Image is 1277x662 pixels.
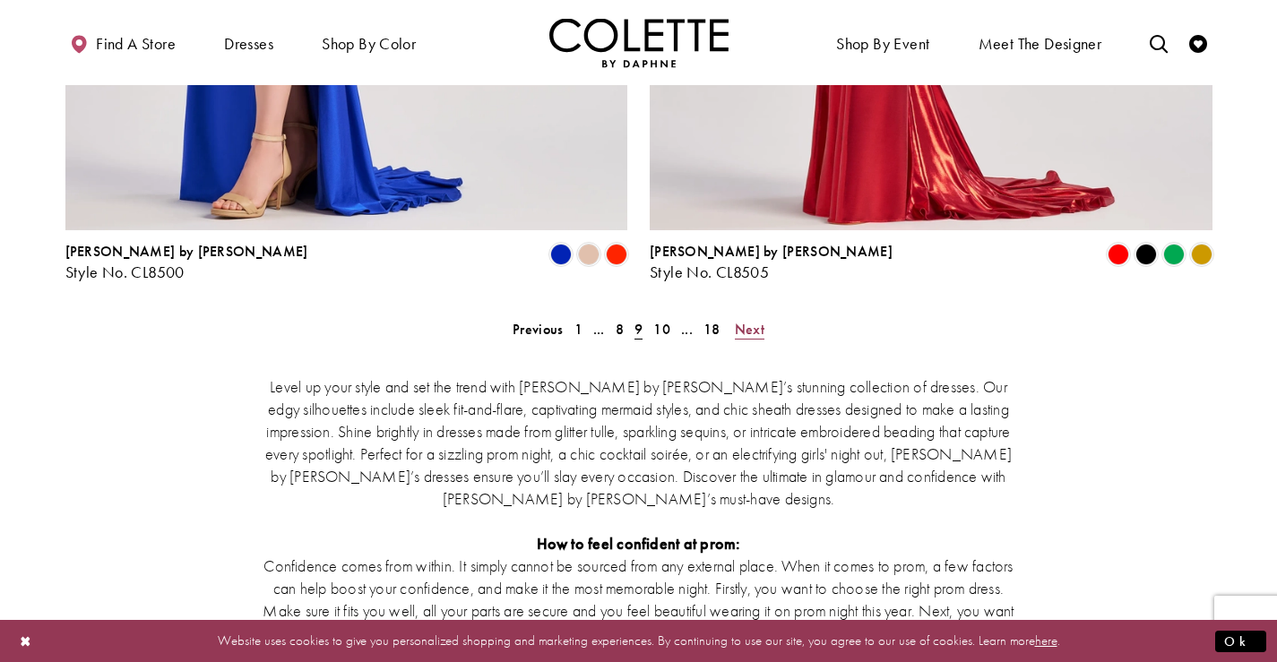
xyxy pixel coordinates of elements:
[729,316,770,342] a: Next Page
[588,316,610,342] a: ...
[513,320,563,339] span: Previous
[610,316,629,342] a: 8
[650,242,893,261] span: [PERSON_NAME] by [PERSON_NAME]
[1215,630,1266,652] button: Submit Dialog
[629,316,648,342] span: Current page
[1145,18,1172,67] a: Toggle search
[1191,244,1212,265] i: Gold
[735,320,764,339] span: Next
[653,320,670,339] span: 10
[616,320,624,339] span: 8
[258,375,1020,510] p: Level up your style and set the trend with [PERSON_NAME] by [PERSON_NAME]’s stunning collection o...
[698,316,726,342] a: 18
[65,18,180,67] a: Find a store
[634,320,643,339] span: 9
[549,18,729,67] img: Colette by Daphne
[96,35,176,53] span: Find a store
[836,35,929,53] span: Shop By Event
[650,262,769,282] span: Style No. CL8505
[65,244,308,281] div: Colette by Daphne Style No. CL8500
[676,316,698,342] a: ...
[1035,632,1057,649] a: here
[832,18,934,67] span: Shop By Event
[979,35,1102,53] span: Meet the designer
[648,316,676,342] a: 10
[1163,244,1185,265] i: Emerald
[65,262,185,282] span: Style No. CL8500
[1108,244,1129,265] i: Red
[537,533,741,554] strong: How to feel confident at prom:
[129,629,1148,653] p: Website uses cookies to give you personalized shopping and marketing experiences. By continuing t...
[569,316,588,342] a: 1
[317,18,420,67] span: Shop by color
[507,316,568,342] a: Prev Page
[606,244,627,265] i: Scarlet
[578,244,600,265] i: Champagne
[1135,244,1157,265] i: Black
[593,320,605,339] span: ...
[549,18,729,67] a: Visit Home Page
[681,320,693,339] span: ...
[220,18,278,67] span: Dresses
[1185,18,1212,67] a: Check Wishlist
[322,35,416,53] span: Shop by color
[650,244,893,281] div: Colette by Daphne Style No. CL8505
[65,242,308,261] span: [PERSON_NAME] by [PERSON_NAME]
[703,320,720,339] span: 18
[574,320,582,339] span: 1
[550,244,572,265] i: Royal Blue
[974,18,1107,67] a: Meet the designer
[11,625,41,657] button: Close Dialog
[224,35,273,53] span: Dresses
